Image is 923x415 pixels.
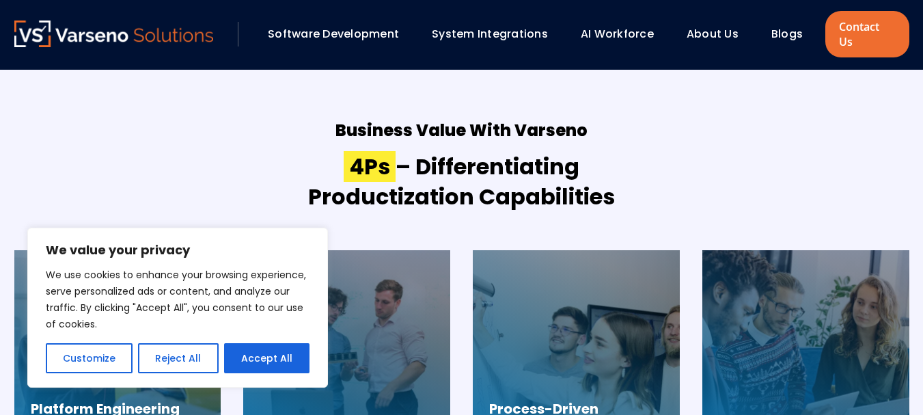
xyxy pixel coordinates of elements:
[46,267,309,332] p: We use cookies to enhance your browsing experience, serve personalized ads or content, and analyz...
[687,26,739,42] a: About Us
[764,23,822,46] div: Blogs
[14,21,214,47] img: Varseno Solutions – Product Engineering & IT Services
[680,23,758,46] div: About Us
[46,242,309,258] p: We value your privacy
[46,343,133,373] button: Customize
[425,23,567,46] div: System Integrations
[138,343,218,373] button: Reject All
[261,23,418,46] div: Software Development
[268,26,399,42] a: Software Development
[825,11,909,57] a: Contact Us
[344,151,396,182] span: 4Ps
[14,21,214,48] a: Varseno Solutions – Product Engineering & IT Services
[432,26,548,42] a: System Integrations
[574,23,673,46] div: AI Workforce
[335,118,588,143] h5: Business Value With Varseno
[581,26,654,42] a: AI Workforce
[308,152,615,212] h2: – Differentiating Productization Capabilities
[224,343,309,373] button: Accept All
[771,26,803,42] a: Blogs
